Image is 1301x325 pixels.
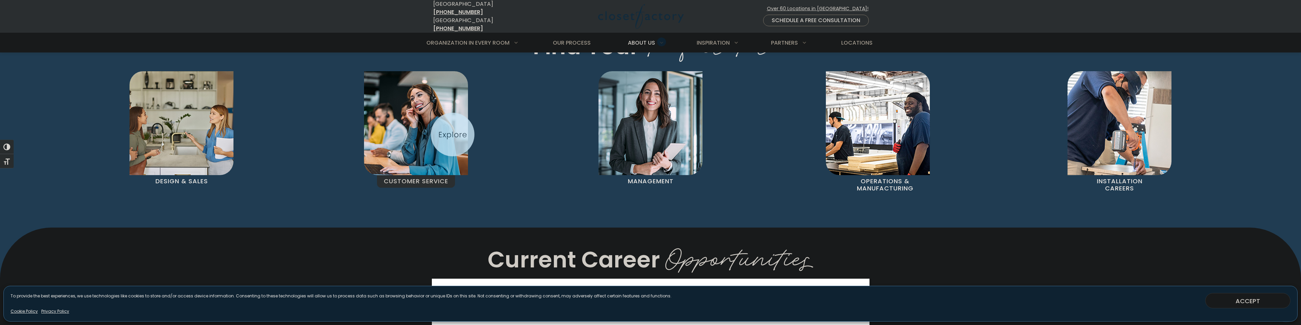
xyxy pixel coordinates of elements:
a: Designer at Closet Factory Design & Sales [64,71,299,188]
p: Design & Sales [142,175,221,188]
span: About Us [628,39,655,47]
img: Installation employee at Closet Factory [1068,71,1171,175]
img: Customer Service Employee at Closet Factory [364,71,468,175]
span: Current Career [488,244,660,275]
a: Customer Service Employee at Closet Factory Customer Service [299,71,533,188]
a: Privacy Policy [41,308,69,314]
a: Manager at Closet Factory Management [533,71,768,188]
span: Over 60 Locations in [GEOGRAPHIC_DATA]! [767,5,874,12]
p: To provide the best experiences, we use technologies like cookies to store and/or access device i... [11,293,671,299]
a: Manufacturer at Closet Factory Operations & Manufacturing [768,71,1002,195]
button: ACCEPT [1205,293,1290,308]
span: Locations [841,39,873,47]
nav: Primary Menu [422,33,880,52]
div: [GEOGRAPHIC_DATA] [433,16,532,33]
p: Installation Careers [1080,175,1159,195]
img: Closet Factory Logo [598,4,684,29]
a: Installation employee at Closet Factory Installation Careers [1002,71,1237,195]
a: Schedule a Free Consultation [763,15,869,26]
span: Opportunities [665,235,814,276]
a: [PHONE_NUMBER] [433,25,483,32]
span: Organization in Every Room [426,39,510,47]
img: Designer at Closet Factory [130,71,233,175]
a: [PHONE_NUMBER] [433,8,483,16]
p: Operations & Manufacturing [841,175,929,195]
span: Inspiration [697,39,730,47]
span: Our Process [553,39,591,47]
p: Management [611,175,690,188]
span: Partners [771,39,798,47]
a: Over 60 Locations in [GEOGRAPHIC_DATA]! [767,3,874,15]
img: Manager at Closet Factory [599,71,702,175]
a: Cookie Policy [11,308,38,314]
img: Manufacturer at Closet Factory [826,71,930,175]
p: Customer Service [377,175,455,188]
